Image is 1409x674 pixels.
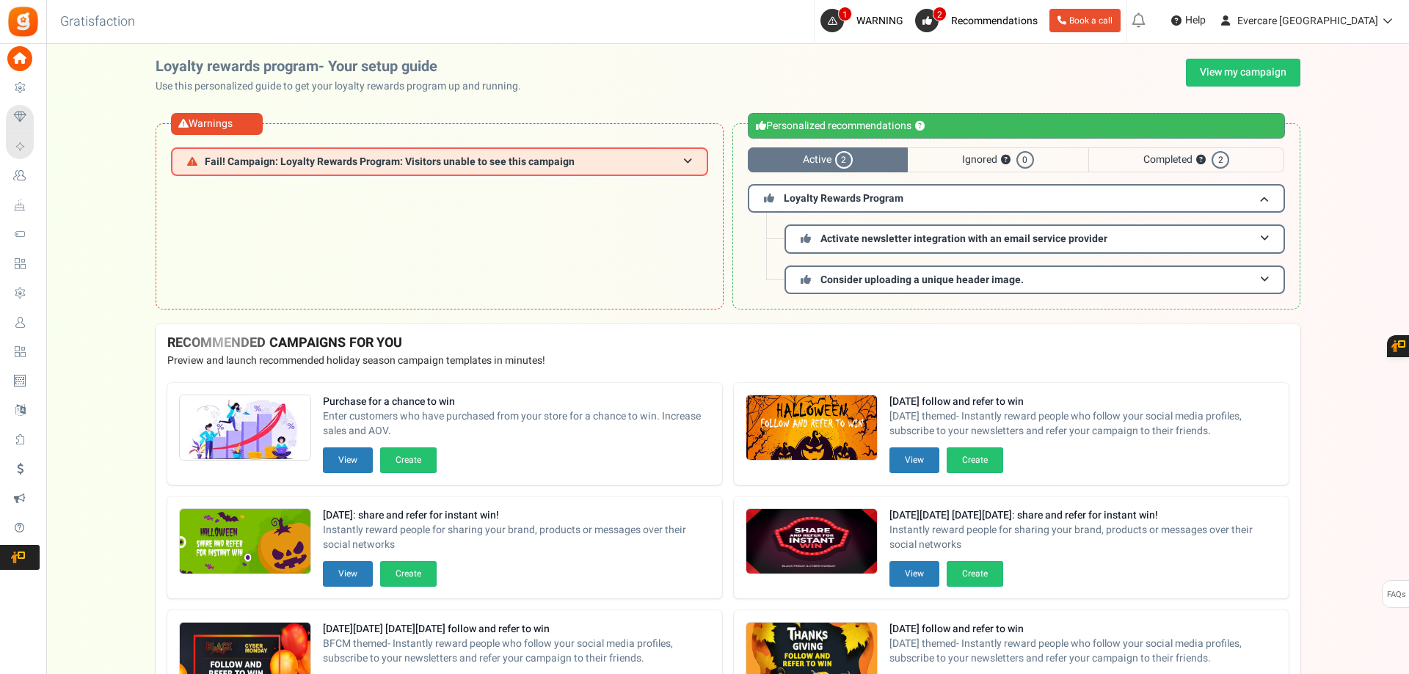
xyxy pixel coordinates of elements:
img: Recommended Campaigns [746,395,877,461]
h2: Loyalty rewards program- Your setup guide [156,59,533,75]
span: Consider uploading a unique header image. [820,272,1024,287]
span: Ignored [908,147,1088,172]
img: Recommended Campaigns [180,395,310,461]
span: Recommendations [951,13,1038,29]
a: View my campaign [1186,59,1300,87]
button: View [323,561,373,587]
button: Create [380,447,437,473]
strong: [DATE] follow and refer to win [889,395,1277,409]
span: 0 [1016,151,1034,169]
p: Use this personalized guide to get your loyalty rewards program up and running. [156,79,533,94]
a: 1 WARNING [820,9,909,32]
img: Gratisfaction [7,5,40,38]
button: Create [947,561,1003,587]
span: Active [748,147,908,172]
button: Create [947,447,1003,473]
span: BFCM themed- Instantly reward people who follow your social media profiles, subscribe to your new... [323,637,710,666]
p: Preview and launch recommended holiday season campaign templates in minutes! [167,354,1289,368]
span: Activate newsletter integration with an email service provider [820,231,1107,246]
span: FAQs [1386,581,1406,609]
strong: [DATE][DATE] [DATE][DATE] follow and refer to win [323,622,710,637]
span: Completed [1088,147,1284,172]
strong: [DATE][DATE] [DATE][DATE]: share and refer for instant win! [889,508,1277,523]
span: Fail! Campaign: Loyalty Rewards Program: Visitors unable to see this campaign [205,156,575,167]
img: Recommended Campaigns [746,509,877,575]
span: Loyalty Rewards Program [784,191,903,206]
strong: [DATE] follow and refer to win [889,622,1277,637]
span: 2 [933,7,947,21]
div: Personalized recommendations [748,113,1285,139]
strong: Purchase for a chance to win [323,395,710,409]
span: Instantly reward people for sharing your brand, products or messages over their social networks [323,523,710,552]
a: Book a call [1049,9,1121,32]
button: View [889,447,939,473]
h4: RECOMMENDED CAMPAIGNS FOR YOU [167,336,1289,351]
div: Warnings [171,113,263,135]
button: View [889,561,939,587]
button: ? [1001,155,1011,165]
span: 1 [838,7,852,21]
span: Enter customers who have purchased from your store for a chance to win. Increase sales and AOV. [323,409,710,439]
a: Help [1165,9,1212,32]
span: [DATE] themed- Instantly reward people who follow your social media profiles, subscribe to your n... [889,637,1277,666]
button: ? [915,122,925,131]
span: Evercare [GEOGRAPHIC_DATA] [1237,13,1378,29]
span: Instantly reward people for sharing your brand, products or messages over their social networks [889,523,1277,552]
button: Create [380,561,437,587]
strong: [DATE]: share and refer for instant win! [323,508,710,523]
img: Recommended Campaigns [180,509,310,575]
button: ? [1196,155,1206,165]
span: WARNING [856,13,903,29]
button: View [323,447,373,473]
h3: Gratisfaction [44,7,151,37]
span: 2 [1212,151,1229,169]
span: [DATE] themed- Instantly reward people who follow your social media profiles, subscribe to your n... [889,409,1277,439]
a: 2 Recommendations [915,9,1044,32]
span: 2 [835,151,853,169]
span: Help [1182,13,1206,28]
